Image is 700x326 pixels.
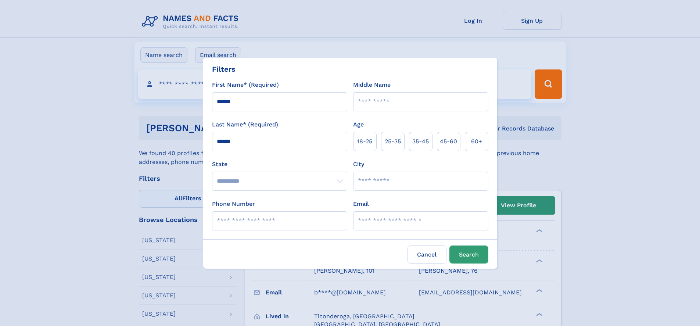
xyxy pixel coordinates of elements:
[353,120,364,129] label: Age
[353,160,364,169] label: City
[212,64,236,75] div: Filters
[353,80,391,89] label: Middle Name
[412,137,429,146] span: 35‑45
[449,246,488,264] button: Search
[212,120,278,129] label: Last Name* (Required)
[471,137,482,146] span: 60+
[353,200,369,208] label: Email
[212,160,347,169] label: State
[212,200,255,208] label: Phone Number
[408,246,446,264] label: Cancel
[212,80,279,89] label: First Name* (Required)
[357,137,372,146] span: 18‑25
[440,137,457,146] span: 45‑60
[385,137,401,146] span: 25‑35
